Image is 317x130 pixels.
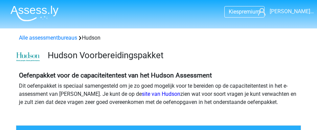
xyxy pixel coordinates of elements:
div: Hudson [16,34,301,42]
b: Oefenpakket voor de capaciteitentest van het Hudson Assessment [19,71,212,79]
span: [PERSON_NAME]… [270,8,314,15]
h3: Hudson Voorbereidingspakket [48,50,296,61]
img: cefd0e47479f4eb8e8c001c0d358d5812e054fa8.png [16,52,40,61]
a: site van Hudson [142,91,180,97]
p: Dit oefenpakket is speciaal samengesteld om je zo goed mogelijk voor te bereiden op de capaciteit... [19,82,298,106]
a: Alle assessmentbureaus [19,35,77,41]
span: premium [239,8,260,15]
a: [PERSON_NAME]… [258,7,312,16]
span: Kies [229,8,239,15]
a: Kiespremium [225,7,264,16]
img: Assessly [10,5,59,21]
